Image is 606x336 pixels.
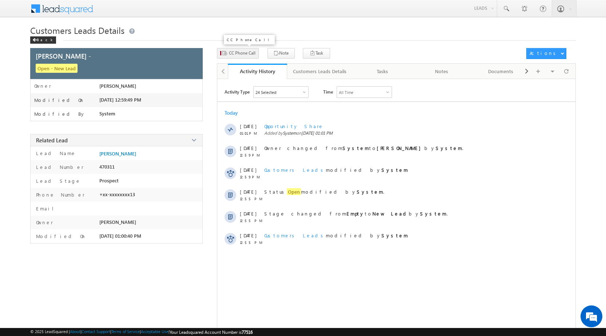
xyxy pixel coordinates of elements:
span: 12:55 PM [240,197,262,201]
span: [DATE] [240,232,256,238]
span: Customers Leads [264,167,326,173]
span: Customers Leads Details [30,24,124,36]
div: Customers Leads Details [293,67,346,76]
strong: [PERSON_NAME] [377,145,424,151]
div: Tasks [359,67,406,76]
div: Notes [418,67,465,76]
div: Activity History [233,68,282,75]
span: [DATE] [240,210,256,217]
a: About [70,329,80,334]
span: [PERSON_NAME] [99,83,136,89]
span: 77516 [242,329,253,335]
button: Actions [526,48,566,59]
div: Today [225,109,248,116]
span: Customers Leads [264,232,326,238]
span: Time [323,86,333,97]
span: Owner changed from to by . [264,145,463,151]
span: System [283,130,296,136]
div: Back [30,36,56,44]
span: [DATE] [240,145,256,151]
span: Status modified by . [264,188,384,195]
label: Email [34,205,59,212]
span: [PERSON_NAME] [99,219,136,225]
span: modified by [264,167,408,173]
span: Your Leadsquared Account Number is [170,329,253,335]
div: Documents [477,67,524,76]
strong: New Lead [372,210,409,217]
span: Added by on [264,130,545,136]
span: [DATE] 12:59:49 PM [99,97,141,103]
a: Activity History [228,64,287,79]
span: Open [287,188,301,195]
label: Modified By [34,111,86,117]
div: 24 Selected [256,90,276,95]
span: 12:59 PM [240,175,262,179]
div: Actions [530,50,558,56]
label: Phone Number [34,191,85,198]
button: Task [303,48,330,59]
a: Terms of Service [111,329,140,334]
span: 12:55 PM [240,240,262,245]
span: 01:01 PM [240,131,262,135]
strong: System [342,145,369,151]
a: [PERSON_NAME] [99,151,136,157]
span: modified by [264,232,408,238]
strong: System [420,210,447,217]
span: Related Lead [36,137,68,144]
span: [DATE] [240,167,256,173]
a: Tasks [353,64,412,79]
span: Stage changed from to by . [264,210,448,217]
span: Activity Type [225,86,250,97]
span: CC Phone Call [229,50,256,56]
label: Lead Stage [34,178,81,184]
a: Contact Support [82,329,110,334]
strong: Empty [346,210,365,217]
label: Lead Name [34,150,76,156]
span: Open - New Lead [36,64,78,73]
strong: System [436,145,462,151]
label: Modified On [34,233,86,239]
span: 12:59 PM [240,153,262,157]
label: Modified On [34,97,84,103]
span: 470311 [99,164,115,170]
a: Documents [471,64,531,79]
span: © 2025 LeadSquared | | | | | [30,329,253,335]
a: Notes [412,64,472,79]
strong: System [381,232,408,238]
div: Owner Changed,Status Changed,Stage Changed,Source Changed,Notes & 19 more.. [254,87,308,98]
button: CC Phone Call [217,48,259,59]
span: System [99,111,115,116]
span: Prospect [99,178,119,183]
span: 12:55 PM [240,218,262,223]
span: [DATE] [240,189,256,195]
p: CC Phone Call [227,37,272,42]
span: Opportunity Share [264,123,324,129]
a: Acceptable Use [141,329,169,334]
span: [DATE] 01:01 PM [301,130,333,136]
strong: System [381,167,408,173]
span: +xx-xxxxxxxx13 [99,191,135,197]
label: Lead Number [34,164,84,170]
span: [DATE] [240,123,256,129]
label: Owner [34,219,53,225]
strong: System [357,189,383,195]
span: [PERSON_NAME] - [36,51,91,60]
label: Owner [34,83,51,89]
div: All Time [339,90,353,95]
button: Note [268,48,295,59]
a: Customers Leads Details [287,64,353,79]
span: [DATE] 01:00:40 PM [99,233,141,239]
